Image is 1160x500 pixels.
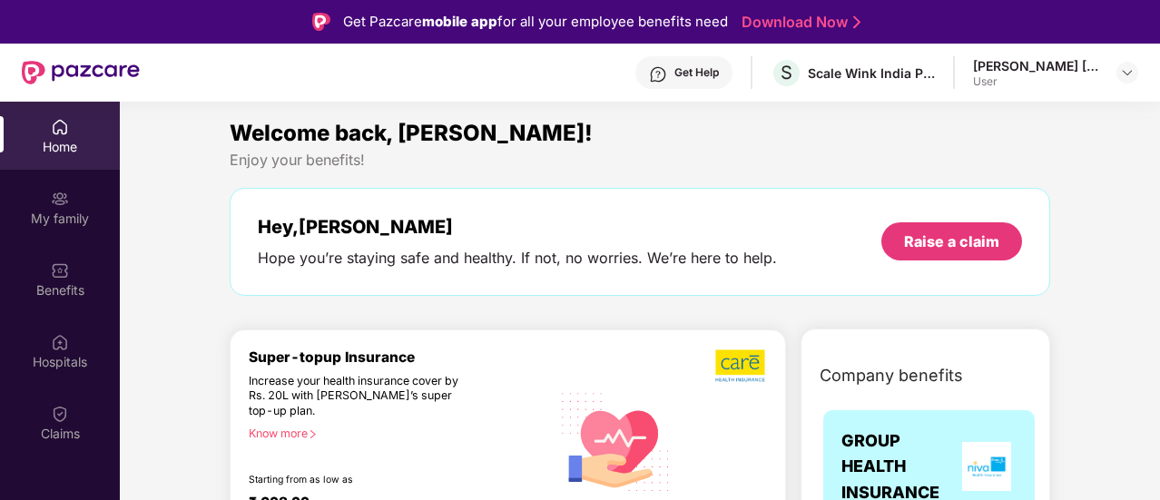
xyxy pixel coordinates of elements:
[904,231,999,251] div: Raise a claim
[308,429,318,439] span: right
[820,363,963,388] span: Company benefits
[249,374,473,419] div: Increase your health insurance cover by Rs. 20L with [PERSON_NAME]’s super top-up plan.
[258,249,777,268] div: Hope you’re staying safe and healthy. If not, no worries. We’re here to help.
[249,474,474,486] div: Starting from as low as
[249,426,540,439] div: Know more
[1120,65,1135,80] img: svg+xml;base64,PHN2ZyBpZD0iRHJvcGRvd24tMzJ4MzIiIHhtbG5zPSJodHRwOi8vd3d3LnczLm9yZy8yMDAwL3N2ZyIgd2...
[51,333,69,351] img: svg+xml;base64,PHN2ZyBpZD0iSG9zcGl0YWxzIiB4bWxucz0iaHR0cDovL3d3dy53My5vcmcvMjAwMC9zdmciIHdpZHRoPS...
[742,13,855,32] a: Download Now
[973,74,1100,89] div: User
[808,64,935,82] div: Scale Wink India Private Limited
[51,261,69,279] img: svg+xml;base64,PHN2ZyBpZD0iQmVuZWZpdHMiIHhtbG5zPSJodHRwOi8vd3d3LnczLm9yZy8yMDAwL3N2ZyIgd2lkdGg9Ij...
[674,65,719,80] div: Get Help
[22,61,140,84] img: New Pazcare Logo
[422,13,497,30] strong: mobile app
[312,13,330,31] img: Logo
[230,120,593,146] span: Welcome back, [PERSON_NAME]!
[649,65,667,83] img: svg+xml;base64,PHN2ZyBpZD0iSGVscC0zMngzMiIgeG1sbnM9Imh0dHA6Ly93d3cudzMub3JnLzIwMDAvc3ZnIiB3aWR0aD...
[973,57,1100,74] div: [PERSON_NAME] [PERSON_NAME]
[715,348,767,383] img: b5dec4f62d2307b9de63beb79f102df3.png
[962,442,1011,491] img: insurerLogo
[781,62,792,83] span: S
[249,348,551,366] div: Super-topup Insurance
[51,405,69,423] img: svg+xml;base64,PHN2ZyBpZD0iQ2xhaW0iIHhtbG5zPSJodHRwOi8vd3d3LnczLm9yZy8yMDAwL3N2ZyIgd2lkdGg9IjIwIi...
[51,118,69,136] img: svg+xml;base64,PHN2ZyBpZD0iSG9tZSIgeG1sbnM9Imh0dHA6Ly93d3cudzMub3JnLzIwMDAvc3ZnIiB3aWR0aD0iMjAiIG...
[343,11,728,33] div: Get Pazcare for all your employee benefits need
[258,216,777,238] div: Hey, [PERSON_NAME]
[51,190,69,208] img: svg+xml;base64,PHN2ZyB3aWR0aD0iMjAiIGhlaWdodD0iMjAiIHZpZXdCb3g9IjAgMCAyMCAyMCIgZmlsbD0ibm9uZSIgeG...
[230,151,1050,170] div: Enjoy your benefits!
[853,13,860,32] img: Stroke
